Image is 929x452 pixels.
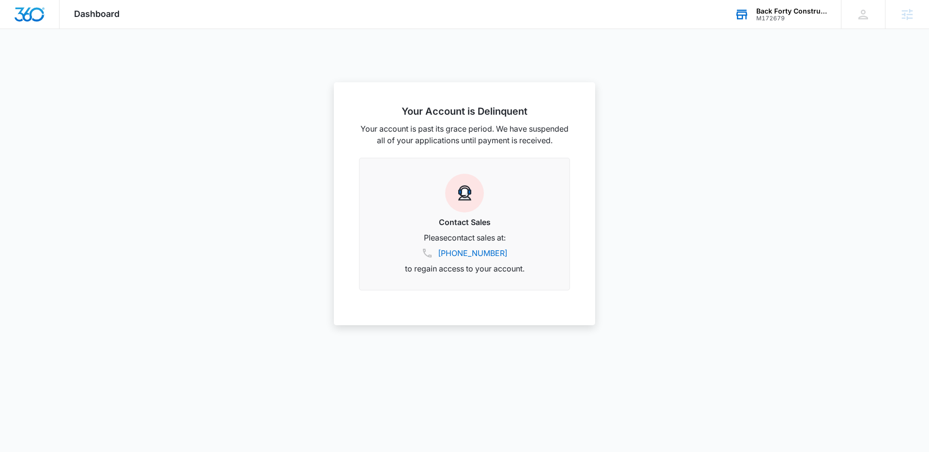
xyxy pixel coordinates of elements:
[359,123,570,146] p: Your account is past its grace period. We have suspended all of your applications until payment i...
[74,9,120,19] span: Dashboard
[756,7,827,15] div: account name
[359,105,570,117] h2: Your Account is Delinquent
[438,247,508,259] a: [PHONE_NUMBER]
[371,232,558,274] p: Please contact sales at: to regain access to your account.
[756,15,827,22] div: account id
[371,216,558,228] h3: Contact Sales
